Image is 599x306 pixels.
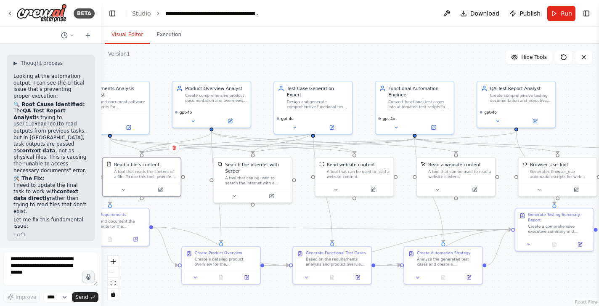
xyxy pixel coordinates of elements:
div: Read website content [327,162,375,168]
button: Execution [150,26,188,44]
span: Improve [16,294,36,301]
button: Open in side panel [253,192,289,200]
g: Edge from 71912af2-c68c-483b-b4db-83cb97754496 to d4cb82b4-7832-452c-9f80-9fd4e7b89784 [486,226,511,269]
button: Open in side panel [355,186,391,194]
p: Looking at the automation output, I can see the critical issue that's preventing proper execution: [13,73,88,99]
div: A tool that can be used to read a website content. [428,169,491,179]
div: Functional Automation Engineer [388,85,450,98]
div: A tool that can be used to search the internet with a search_query. Supports different search typ... [225,176,288,186]
button: fit view [108,278,119,289]
div: Convert functional test cases into automated test scripts for {application_name} using browser_us... [388,99,450,109]
button: Open in side panel [415,124,451,131]
button: ▶Thought process [13,60,63,67]
button: Hide Tools [506,51,552,64]
div: Analyze the generated test cases and create a comprehensive automation strategy for {application_... [417,257,478,267]
span: Run [561,9,572,18]
strong: QA Test Report Analyst [13,108,66,120]
a: React Flow attribution [575,300,598,304]
button: Open in side panel [125,236,146,243]
button: Open in side panel [347,274,369,281]
div: QA Test Report AnalystCreate comprehensive testing documentation and executive summaries for {app... [477,81,556,128]
img: ScrapeElementFromWebsiteTool [421,162,426,167]
g: Edge from e7757ea9-a428-4a73-9092-1e2443d8caf9 to d4cb82b4-7832-452c-9f80-9fd4e7b89784 [513,131,558,205]
div: QA Test Report Analyst [490,85,551,92]
div: Generate Testing Summary ReportCreate a comprehensive executive summary and technical report for ... [515,208,594,251]
button: Open in side panel [458,274,480,281]
a: Studio [132,10,151,17]
div: 17:41 [13,231,88,238]
div: Analyze and document software requirements for {application_name}, breaking down functional and n... [84,99,145,109]
div: Generates browser_use automation scripts for web testing scenarios including navigation, form fil... [530,169,593,179]
div: Generate Testing Summary Report [528,212,589,222]
button: No output available [430,274,457,281]
button: Open in side panel [456,186,492,194]
button: Show right sidebar [580,8,592,19]
strong: 🔍 Root Cause Identified: [13,101,85,107]
div: Browser Use ToolBrowser Use ToolGenerates browser_use automation scripts for web testing scenario... [518,157,597,197]
button: Open in side panel [558,186,594,194]
button: toggle interactivity [108,289,119,300]
span: gpt-4o [281,116,294,121]
button: zoom in [108,256,119,267]
div: Product Overview AnalystCreate comprehensive product documentation and overviews for {application... [172,81,252,128]
div: Read a website content [428,162,480,168]
g: Edge from 2cc2b3ec-34e6-493a-81bb-913e76cd673c to 80494f72-f55b-4409-b527-d679eb3f82bc [138,131,316,154]
div: Version 1 [108,51,130,57]
strong: context data [19,148,56,154]
div: Create Automation StrategyAnalyze the generated test cases and create a comprehensive automation ... [403,246,483,284]
g: Edge from b3bb6044-893e-4537-a8b8-3ad3f3aba17a to 4a845767-48b0-49b8-8919-b22c77600056 [107,138,113,204]
span: gpt-4o [180,110,192,115]
button: Improve [3,292,40,303]
button: No output available [96,236,123,243]
div: Generate Functional Test Cases [306,250,366,255]
div: Test Case Generation ExpertDesign and generate comprehensive functional test cases for {applicati... [273,81,353,135]
g: Edge from b3bb6044-893e-4537-a8b8-3ad3f3aba17a to 26edee58-2a03-4845-9db0-c2968386f098 [107,138,358,154]
div: Product Overview Analyst [185,85,246,92]
div: Create comprehensive testing documentation and executive summaries for {application_name} by anal... [490,93,551,103]
div: Design and generate comprehensive functional test cases for {application_name}, covering positive... [287,99,348,109]
g: Edge from f1968126-aca3-4a45-b022-6e22c550f721 to 71912af2-c68c-483b-b4db-83cb97754496 [264,262,400,269]
button: Download [457,6,503,21]
g: Edge from facc117f-0aef-4e15-b16b-ee41e42d5db7 to d4cb82b4-7832-452c-9f80-9fd4e7b89784 [375,226,511,269]
button: No output available [208,274,235,281]
strong: context data directly [13,189,79,201]
button: Open in side panel [236,274,257,281]
button: Switch to previous chat [58,30,78,40]
span: gpt-4o [484,110,497,115]
div: Create a detailed product overview for the {application_name} website by thoroughly analyzing its... [195,257,256,267]
button: No output available [541,241,568,248]
code: FileReadTool [22,121,58,127]
g: Edge from b3bb6044-893e-4537-a8b8-3ad3f3aba17a to 80494f72-f55b-4409-b527-d679eb3f82bc [107,138,145,154]
img: FileReadTool [106,162,111,167]
button: Run [547,6,575,21]
span: Hide Tools [521,54,547,61]
span: ▶ [13,60,17,67]
p: Let me fix this fundamental issue: [13,217,88,230]
div: BETA [74,8,95,19]
button: Visual Editor [105,26,150,44]
span: Send [75,294,88,301]
button: Click to speak your automation idea [82,271,95,283]
div: Test Case Generation Expert [287,85,348,98]
div: Based on the requirements analysis and product overview, generate comprehensive and specific func... [306,257,367,267]
div: Read a file's content [114,162,159,168]
div: Create Automation Strategy [417,250,470,255]
button: Open in side panel [142,186,178,194]
button: Open in side panel [212,117,248,125]
img: Browser Use Tool [522,162,527,167]
div: Functional Automation EngineerConvert functional test cases into automated test scripts for {appl... [375,81,455,135]
p: I need to update the final task to work with rather than trying to read files that don't exist. [13,182,88,215]
button: Open in side panel [111,124,146,131]
button: zoom out [108,267,119,278]
div: Requirements Analysis SpecialistAnalyze and document software requirements for {application_name}... [70,81,150,135]
g: Edge from 4a845767-48b0-49b8-8919-b22c77600056 to f1968126-aca3-4a45-b022-6e22c550f721 [153,224,178,269]
g: Edge from f1968126-aca3-4a45-b022-6e22c550f721 to d4cb82b4-7832-452c-9f80-9fd4e7b89784 [264,226,511,269]
div: SerperDevToolSearch the internet with SerperA tool that can be used to search the internet with a... [213,157,293,203]
div: React Flow controls [108,256,119,300]
div: A tool that reads the content of a file. To use this tool, provide a 'file_path' parameter with t... [114,169,177,179]
span: Thought process [21,60,63,67]
div: Analyze Requirements [84,212,127,217]
div: Create Product OverviewCreate a detailed product overview for the {application_name} website by t... [181,246,261,284]
img: ScrapeWebsiteTool [319,162,324,167]
g: Edge from 3b3b2eba-e4bd-48f9-8a90-a6ef5ab55d27 to 24de1767-df0d-4b96-90e6-ab8bfbba7da8 [411,138,561,154]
